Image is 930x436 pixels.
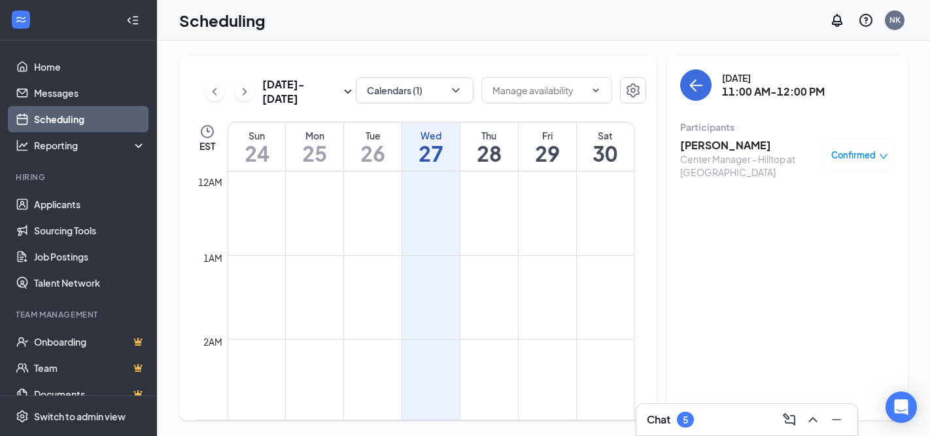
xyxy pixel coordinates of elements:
[344,129,402,142] div: Tue
[34,139,146,152] div: Reporting
[16,172,143,183] div: Hiring
[201,335,225,349] div: 2am
[286,142,343,164] h1: 25
[205,82,224,101] button: ChevronLeft
[889,14,901,26] div: NK
[802,409,823,430] button: ChevronUp
[286,122,343,171] a: August 25, 2025
[460,129,518,142] div: Thu
[238,84,251,100] svg: ChevronRight
[722,84,825,99] h3: 11:00 AM-12:00 PM
[519,122,576,171] a: August 29, 2025
[34,217,146,244] a: Sourcing Tools
[688,77,704,93] svg: ArrowLeft
[402,142,460,164] h1: 27
[34,410,126,423] div: Switch to admin view
[680,138,818,153] h3: [PERSON_NAME]
[829,12,845,28] svg: Notifications
[199,124,215,139] svg: Clock
[625,82,641,98] svg: Settings
[829,412,844,427] svg: Minimize
[591,85,601,96] svg: ChevronDown
[356,77,474,103] button: Calendars (1)ChevronDown
[831,149,876,162] span: Confirmed
[228,142,285,164] h1: 24
[722,71,825,84] div: [DATE]
[16,309,143,320] div: Team Management
[402,129,460,142] div: Wed
[344,122,402,171] a: August 26, 2025
[647,412,670,427] h3: Chat
[620,77,646,103] button: Settings
[34,270,146,296] a: Talent Network
[201,418,225,433] div: 3am
[886,391,917,423] div: Open Intercom Messenger
[680,120,895,134] div: Participants
[577,129,634,142] div: Sat
[683,414,688,426] div: 5
[519,129,576,142] div: Fri
[34,381,146,407] a: DocumentsCrown
[16,410,29,423] svg: Settings
[34,191,146,217] a: Applicants
[519,142,576,164] h1: 29
[286,129,343,142] div: Mon
[34,355,146,381] a: TeamCrown
[577,122,634,171] a: August 30, 2025
[228,122,285,171] a: August 24, 2025
[199,139,215,153] span: EST
[228,129,285,142] div: Sun
[34,329,146,355] a: OnboardingCrown
[680,153,818,179] div: Center Manager - Hilltop at [GEOGRAPHIC_DATA]
[460,142,518,164] h1: 28
[196,175,225,189] div: 12am
[460,122,518,171] a: August 28, 2025
[34,80,146,106] a: Messages
[879,152,888,161] span: down
[620,77,646,106] a: Settings
[782,412,797,427] svg: ComposeMessage
[402,122,460,171] a: August 27, 2025
[858,12,874,28] svg: QuestionInfo
[344,142,402,164] h1: 26
[805,412,821,427] svg: ChevronUp
[34,54,146,80] a: Home
[201,251,225,265] div: 1am
[34,106,146,132] a: Scheduling
[16,139,29,152] svg: Analysis
[235,82,254,101] button: ChevronRight
[262,77,340,106] h3: [DATE] - [DATE]
[779,409,800,430] button: ComposeMessage
[34,244,146,270] a: Job Postings
[492,83,585,98] input: Manage availability
[340,84,356,100] svg: SmallChevronDown
[826,409,847,430] button: Minimize
[179,9,266,31] h1: Scheduling
[126,14,139,27] svg: Collapse
[577,142,634,164] h1: 30
[208,84,221,100] svg: ChevronLeft
[449,84,462,97] svg: ChevronDown
[680,69,712,101] button: back-button
[14,13,27,26] svg: WorkstreamLogo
